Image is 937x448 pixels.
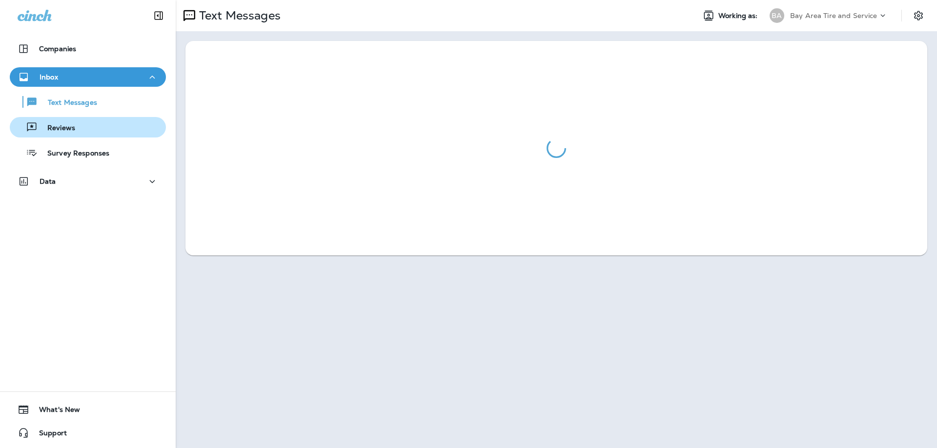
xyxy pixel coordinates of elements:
p: Bay Area Tire and Service [790,12,877,19]
span: Support [29,429,67,441]
div: BA [770,8,784,23]
button: Text Messages [10,92,166,112]
p: Companies [39,45,76,53]
button: What's New [10,400,166,419]
button: Survey Responses [10,142,166,163]
button: Data [10,172,166,191]
p: Text Messages [195,8,281,23]
button: Collapse Sidebar [145,6,172,25]
span: What's New [29,406,80,417]
button: Companies [10,39,166,58]
button: Settings [910,7,927,24]
p: Text Messages [38,98,97,108]
button: Support [10,423,166,443]
p: Inbox [40,73,58,81]
button: Reviews [10,117,166,137]
p: Survey Responses [38,149,109,158]
span: Working as: [718,12,760,20]
p: Data [40,177,56,185]
p: Reviews [38,124,75,133]
button: Inbox [10,67,166,87]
